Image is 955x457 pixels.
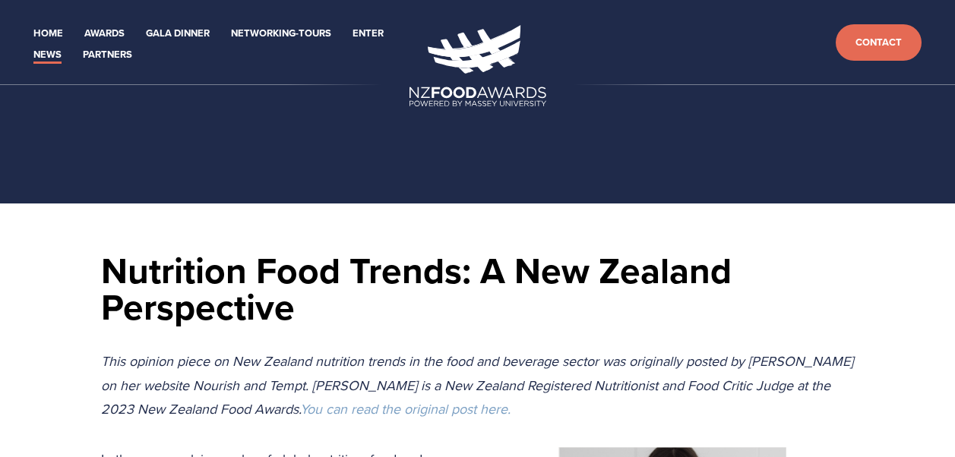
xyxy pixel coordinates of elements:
a: Contact [836,24,922,61]
em: This opinion piece on New Zealand nutrition trends in the food and beverage sector was originally... [101,351,857,418]
a: Partners [83,46,132,64]
h1: Nutrition Food Trends: A New Zealand Perspective [101,252,855,325]
a: News [33,46,62,64]
a: Awards [84,25,125,43]
a: You can read the original post here. [300,399,511,418]
a: Networking-Tours [231,25,331,43]
a: Enter [353,25,384,43]
a: Home [33,25,63,43]
a: Gala Dinner [146,25,210,43]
